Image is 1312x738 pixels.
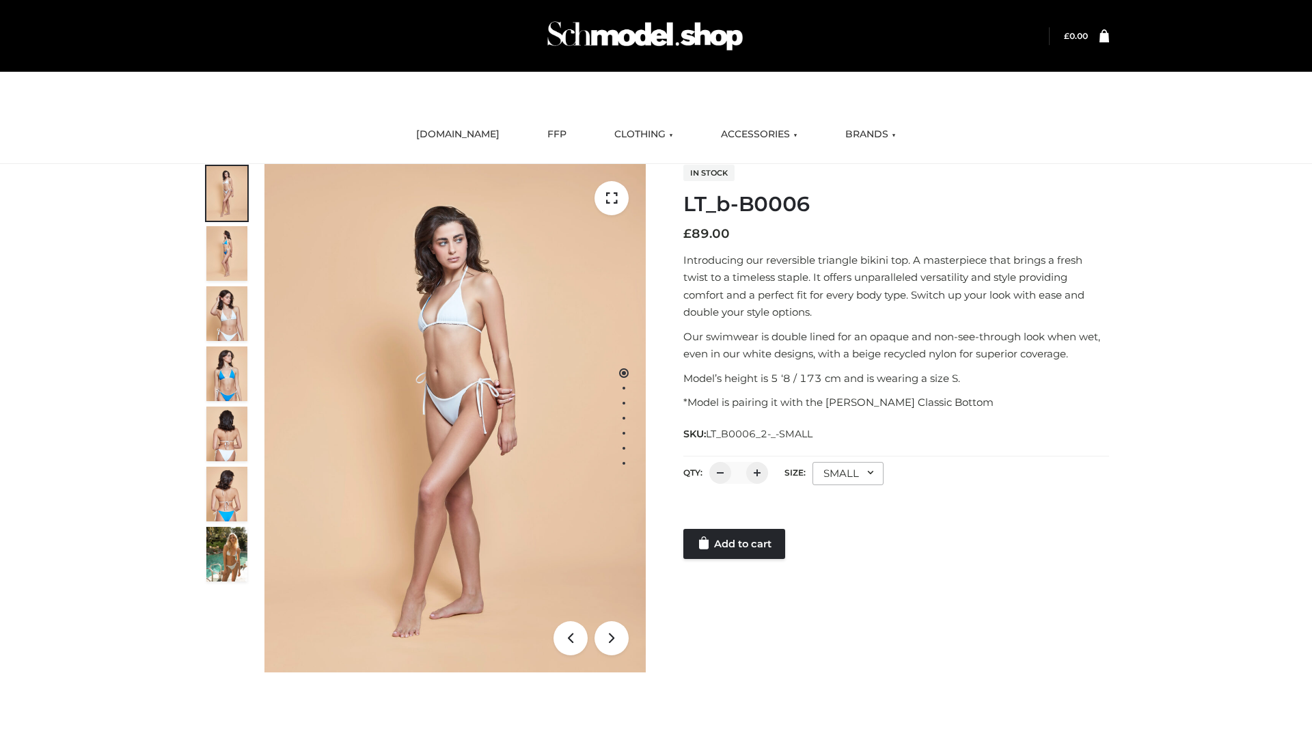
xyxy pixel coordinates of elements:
[683,165,735,181] span: In stock
[812,462,884,485] div: SMALL
[1064,31,1069,41] span: £
[537,120,577,150] a: FFP
[206,346,247,401] img: ArielClassicBikiniTop_CloudNine_AzureSky_OW114ECO_4-scaled.jpg
[683,226,692,241] span: £
[683,226,730,241] bdi: 89.00
[683,394,1109,411] p: *Model is pairing it with the [PERSON_NAME] Classic Bottom
[835,120,906,150] a: BRANDS
[543,9,748,63] img: Schmodel Admin 964
[683,426,814,442] span: SKU:
[784,467,806,478] label: Size:
[604,120,683,150] a: CLOTHING
[683,192,1109,217] h1: LT_b-B0006
[206,527,247,582] img: Arieltop_CloudNine_AzureSky2.jpg
[683,251,1109,321] p: Introducing our reversible triangle bikini top. A masterpiece that brings a fresh twist to a time...
[683,467,702,478] label: QTY:
[206,286,247,341] img: ArielClassicBikiniTop_CloudNine_AzureSky_OW114ECO_3-scaled.jpg
[206,407,247,461] img: ArielClassicBikiniTop_CloudNine_AzureSky_OW114ECO_7-scaled.jpg
[711,120,808,150] a: ACCESSORIES
[706,428,812,440] span: LT_B0006_2-_-SMALL
[206,226,247,281] img: ArielClassicBikiniTop_CloudNine_AzureSky_OW114ECO_2-scaled.jpg
[206,166,247,221] img: ArielClassicBikiniTop_CloudNine_AzureSky_OW114ECO_1-scaled.jpg
[1064,31,1088,41] bdi: 0.00
[1064,31,1088,41] a: £0.00
[683,370,1109,387] p: Model’s height is 5 ‘8 / 173 cm and is wearing a size S.
[264,164,646,672] img: ArielClassicBikiniTop_CloudNine_AzureSky_OW114ECO_1
[683,328,1109,363] p: Our swimwear is double lined for an opaque and non-see-through look when wet, even in our white d...
[683,529,785,559] a: Add to cart
[206,467,247,521] img: ArielClassicBikiniTop_CloudNine_AzureSky_OW114ECO_8-scaled.jpg
[406,120,510,150] a: [DOMAIN_NAME]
